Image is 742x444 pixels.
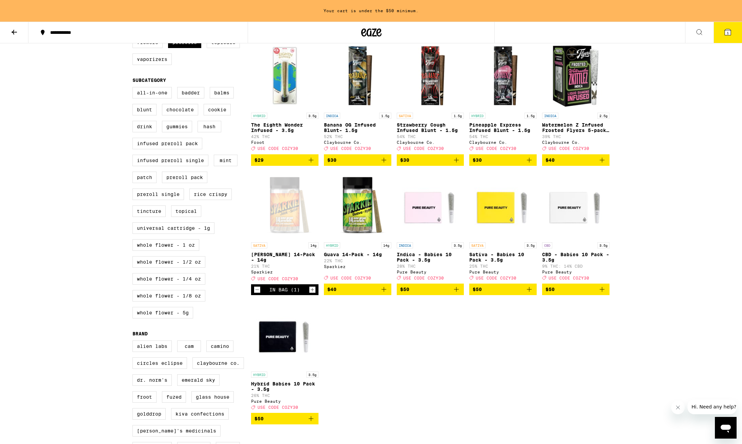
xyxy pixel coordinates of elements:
[324,42,391,109] img: Claybourne Co. - Banana OG Infused Blunt- 1.5g
[306,113,318,119] p: 3.5g
[330,147,371,151] span: USE CODE COZY30
[251,252,318,263] p: [PERSON_NAME] 14-Pack - 14g
[469,113,486,119] p: HYBRID
[542,42,610,109] img: Claybourne Co. - Watermelon Z Infused Frosted Flyers 5-pack - 2.5g
[132,357,187,369] label: Circles Eclipse
[397,252,464,263] p: Indica - Babies 10 Pack - 3.5g
[545,287,555,292] span: $50
[381,242,391,248] p: 14g
[324,284,391,295] button: Add to bag
[308,242,318,248] p: 14g
[327,287,336,292] span: $40
[251,122,318,133] p: The Eighth Wonder Infused - 3.5g
[715,417,737,439] iframe: Button to launch messaging window
[324,134,391,139] p: 52% THC
[132,188,184,200] label: Preroll Single
[132,53,172,65] label: Vaporizers
[469,42,537,109] img: Claybourne Co. - Pineapple Express Infused Blunt - 1.5g
[469,270,537,274] div: Pure Beauty
[251,399,318,403] div: Pure Beauty
[397,270,464,274] div: Pure Beauty
[251,381,318,392] p: Hybrid Babies 10 Pack - 3.5g
[324,42,391,154] a: Open page for Banana OG Infused Blunt- 1.5g from Claybourne Co.
[257,405,298,409] span: USE CODE COZY30
[403,276,444,280] span: USE CODE COZY30
[542,171,610,239] img: Pure Beauty - CBD - Babies 10 Pack - 3.5g
[714,22,742,43] button: 1
[403,147,444,151] span: USE CODE COZY30
[132,77,166,83] legend: Subcategory
[254,157,264,163] span: $29
[542,264,610,268] p: 9% THC: 14% CBD
[452,113,464,119] p: 1.5g
[132,239,199,251] label: Whole Flower - 1 oz
[542,171,610,284] a: Open page for CBD - Babies 10 Pack - 3.5g from Pure Beauty
[469,122,537,133] p: Pineapple Express Infused Blunt - 1.5g
[132,307,193,318] label: Whole Flower - 5g
[542,122,610,133] p: Watermelon Z Infused Frosted Flyers 5-pack - 2.5g
[198,121,221,132] label: Hash
[542,134,610,139] p: 39% THC
[251,154,318,166] button: Add to bag
[132,290,205,302] label: Whole Flower - 1/8 oz
[251,301,318,368] img: Pure Beauty - Hybrid Babies 10 Pack - 3.5g
[542,154,610,166] button: Add to bag
[306,372,318,378] p: 3.5g
[397,171,464,239] img: Pure Beauty - Indica - Babies 10 Pack - 3.5g
[214,155,238,166] label: Mint
[132,121,157,132] label: Drink
[162,172,207,183] label: Preroll Pack
[469,242,486,248] p: SATIVA
[469,264,537,268] p: 25% THC
[251,264,318,268] p: 21% THC
[162,391,186,403] label: Fuzed
[397,154,464,166] button: Add to bag
[400,287,409,292] span: $50
[132,340,172,352] label: Alien Labs
[469,171,537,284] a: Open page for Sativa - Babies 10 Pack - 3.5g from Pure Beauty
[177,87,204,98] label: Badder
[324,113,340,119] p: INDICA
[400,157,409,163] span: $30
[545,157,555,163] span: $40
[476,147,516,151] span: USE CODE COZY30
[397,42,464,154] a: Open page for Strawberry Cough Infused Blunt - 1.5g from Claybourne Co.
[251,140,318,145] div: Froot
[132,205,166,217] label: Tincture
[324,171,391,239] img: Sparkiez - Guava 14-Pack - 14g
[257,147,298,151] span: USE CODE COZY30
[132,155,208,166] label: Infused Preroll Single
[251,413,318,424] button: Add to bag
[254,286,261,293] button: Decrement
[397,122,464,133] p: Strawberry Cough Infused Blunt - 1.5g
[469,252,537,263] p: Sativa - Babies 10 Pack - 3.5g
[327,157,336,163] span: $30
[549,147,589,151] span: USE CODE COZY30
[177,340,201,352] label: CAM
[251,42,318,109] img: Froot - The Eighth Wonder Infused - 3.5g
[671,401,685,414] iframe: Close message
[189,188,232,200] label: Rice Crispy
[524,113,537,119] p: 1.5g
[542,140,610,145] div: Claybourne Co.
[324,252,391,257] p: Guava 14-Pack - 14g
[254,416,264,421] span: $50
[549,276,589,280] span: USE CODE COZY30
[473,287,482,292] span: $50
[687,399,737,414] iframe: Message from company
[251,372,267,378] p: HYBRID
[269,287,300,292] div: In Bag (1)
[251,393,318,398] p: 26% THC
[542,42,610,154] a: Open page for Watermelon Z Infused Frosted Flyers 5-pack - 2.5g from Claybourne Co.
[324,154,391,166] button: Add to bag
[542,242,552,248] p: CBD
[251,270,318,274] div: Sparkiez
[452,242,464,248] p: 3.5g
[132,87,172,98] label: All-In-One
[251,242,267,248] p: SATIVA
[324,242,340,248] p: HYBRID
[542,270,610,274] div: Pure Beauty
[469,154,537,166] button: Add to bag
[192,357,244,369] label: Claybourne Co.
[397,264,464,268] p: 28% THC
